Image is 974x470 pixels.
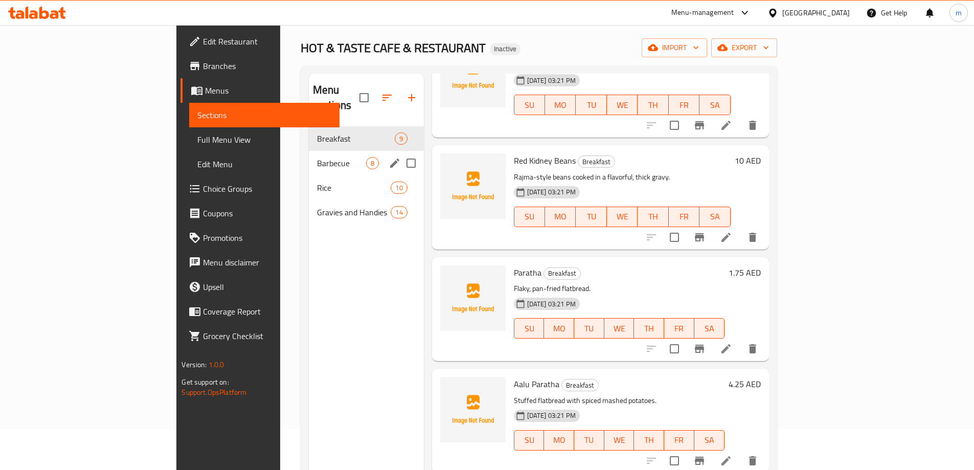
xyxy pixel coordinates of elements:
[608,321,630,336] span: WE
[180,54,339,78] a: Branches
[205,84,331,97] span: Menus
[545,95,576,115] button: MO
[309,126,424,151] div: Breakfast9
[711,38,777,57] button: export
[580,98,602,113] span: TU
[514,430,545,451] button: SU
[523,411,580,420] span: [DATE] 03:21 PM
[664,115,685,136] span: Select to update
[367,159,378,168] span: 8
[782,7,850,18] div: [GEOGRAPHIC_DATA]
[673,209,695,224] span: FR
[580,209,602,224] span: TU
[642,209,664,224] span: TH
[669,95,699,115] button: FR
[182,375,229,389] span: Get support on:
[317,206,391,218] span: Gravies and Handies
[704,209,726,224] span: SA
[518,98,541,113] span: SU
[694,318,724,339] button: SA
[638,95,668,115] button: TH
[740,337,765,361] button: delete
[395,134,407,144] span: 9
[698,433,720,447] span: SA
[317,157,366,169] span: Barbecue
[604,430,635,451] button: WE
[664,430,694,451] button: FR
[578,155,615,168] div: Breakfast
[607,207,638,227] button: WE
[180,176,339,201] a: Choice Groups
[574,430,604,451] button: TU
[650,41,699,54] span: import
[514,171,731,184] p: Rajma-style beans cooked in a flavorful, thick gravy.
[611,209,633,224] span: WE
[317,132,395,145] div: Breakfast
[514,95,545,115] button: SU
[440,377,506,442] img: Aalu Paratha
[391,183,406,193] span: 10
[440,153,506,219] img: Red Kidney Beans
[514,318,545,339] button: SU
[729,377,761,391] h6: 4.25 AED
[518,433,540,447] span: SU
[574,318,604,339] button: TU
[203,207,331,219] span: Coupons
[203,305,331,318] span: Coverage Report
[309,151,424,175] div: Barbecue8edit
[197,158,331,170] span: Edit Menu
[514,207,545,227] button: SU
[180,275,339,299] a: Upsell
[387,155,402,171] button: edit
[720,119,732,131] a: Edit menu item
[544,318,574,339] button: MO
[514,282,724,295] p: Flaky, pan-fried flatbread.
[578,321,600,336] span: TU
[514,376,559,392] span: Aalu Paratha
[668,321,690,336] span: FR
[189,103,339,127] a: Sections
[399,85,424,110] button: Add section
[180,29,339,54] a: Edit Restaurant
[182,358,207,371] span: Version:
[549,209,572,224] span: MO
[694,430,724,451] button: SA
[720,231,732,243] a: Edit menu item
[490,44,520,53] span: Inactive
[549,98,572,113] span: MO
[562,379,598,391] span: Breakfast
[203,232,331,244] span: Promotions
[514,265,541,280] span: Paratha
[704,98,726,113] span: SA
[545,207,576,227] button: MO
[561,379,599,391] div: Breakfast
[391,208,406,217] span: 14
[523,187,580,197] span: [DATE] 03:21 PM
[301,36,486,59] span: HOT & TASTE CAFE & RESTAURANT
[687,225,712,250] button: Branch-specific-item
[548,321,570,336] span: MO
[668,433,690,447] span: FR
[548,433,570,447] span: MO
[375,85,399,110] span: Sort sections
[638,207,668,227] button: TH
[189,152,339,176] a: Edit Menu
[664,227,685,248] span: Select to update
[576,95,606,115] button: TU
[309,122,424,229] nav: Menu sections
[543,267,581,280] div: Breakfast
[182,386,246,399] a: Support.OpsPlatform
[576,207,606,227] button: TU
[518,209,541,224] span: SU
[180,201,339,226] a: Coupons
[514,394,724,407] p: Stuffed flatbread with spiced mashed potatoes.
[209,358,224,371] span: 1.0.0
[634,430,664,451] button: TH
[544,267,580,279] span: Breakfast
[180,226,339,250] a: Promotions
[523,76,580,85] span: [DATE] 03:21 PM
[720,343,732,355] a: Edit menu item
[664,318,694,339] button: FR
[638,321,660,336] span: TH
